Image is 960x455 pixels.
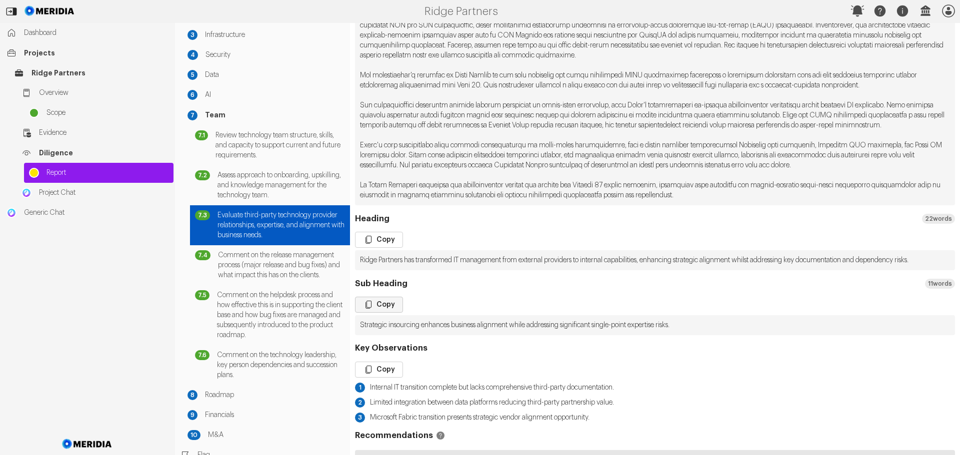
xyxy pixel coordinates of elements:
[217,350,345,380] span: Comment on the technology leadership, key person dependencies and succession plans.
[217,290,345,340] span: Comment on the helpdesk process and how effective this is in supporting the client base and how b...
[355,398,955,408] ol: Limited integration between data platforms reducing third-party partnership value.
[205,30,345,40] span: Infrastructure
[16,123,173,143] a: Evidence
[205,110,345,120] span: Team
[355,250,955,270] pre: Ridge Partners has transformed IT management from external providers to internal capabilities, en...
[195,350,209,360] div: 7.6
[355,315,955,335] pre: Strategic insourcing enhances business alignment while addressing significant single-point expert...
[1,43,173,63] a: Projects
[39,188,168,198] span: Project Chat
[355,398,365,408] div: 2
[24,48,168,58] span: Projects
[24,208,168,218] span: Generic Chat
[355,383,955,393] ol: Internal IT transition complete but lacks comprehensive third-party documentation.
[208,430,345,440] span: M&A
[187,70,197,80] div: 5
[31,68,168,78] span: Ridge Partners
[187,410,197,420] div: 9
[195,250,210,260] div: 7.4
[39,128,168,138] span: Evidence
[16,83,173,103] a: Overview
[187,390,197,400] div: 8
[215,130,345,160] span: Review technology team structure, skills, and capacity to support current and future requirements.
[187,90,197,100] div: 6
[9,63,173,83] a: Ridge Partners
[355,297,403,313] button: Copy
[355,279,955,289] h3: Sub Heading
[60,433,114,455] img: Meridia Logo
[24,163,173,183] a: Report
[24,28,168,38] span: Dashboard
[205,390,345,400] span: Roadmap
[355,413,955,423] ol: Microsoft Fabric transition presents strategic vendor alignment opportunity.
[6,208,16,218] img: Generic Chat
[195,170,210,180] div: 7.2
[355,214,955,224] h3: Heading
[217,170,345,200] span: Assess approach to onboarding, upskilling, and knowledge management for the technology team.
[218,250,345,280] span: Comment on the release management process (major release and bug fixes) and what impact this has ...
[355,343,955,353] h3: Key Observations
[187,110,197,120] div: 7
[355,362,403,378] button: Copy
[24,103,173,123] a: Scope
[187,30,197,40] div: 3
[46,168,168,178] span: Report
[16,183,173,203] a: Project ChatProject Chat
[925,279,955,289] div: 11 words
[16,143,173,163] a: Diligence
[187,430,200,440] div: 10
[205,410,345,420] span: Financials
[217,210,345,240] span: Evaluate third-party technology provider relationships, expertise, and alignment with business ne...
[355,232,403,248] button: Copy
[187,50,198,60] div: 4
[195,130,208,140] div: 7.1
[46,108,168,118] span: Scope
[205,70,345,80] span: Data
[205,50,345,60] span: Security
[1,23,173,43] a: Dashboard
[922,214,955,224] div: 22 words
[195,210,210,220] div: 7.3
[355,413,365,423] div: 3
[205,90,345,100] span: AI
[355,431,955,441] h3: Recommendations
[39,88,168,98] span: Overview
[21,188,31,198] img: Project Chat
[1,203,173,223] a: Generic ChatGeneric Chat
[195,290,209,300] div: 7.5
[355,383,365,393] div: 1
[39,148,168,158] span: Diligence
